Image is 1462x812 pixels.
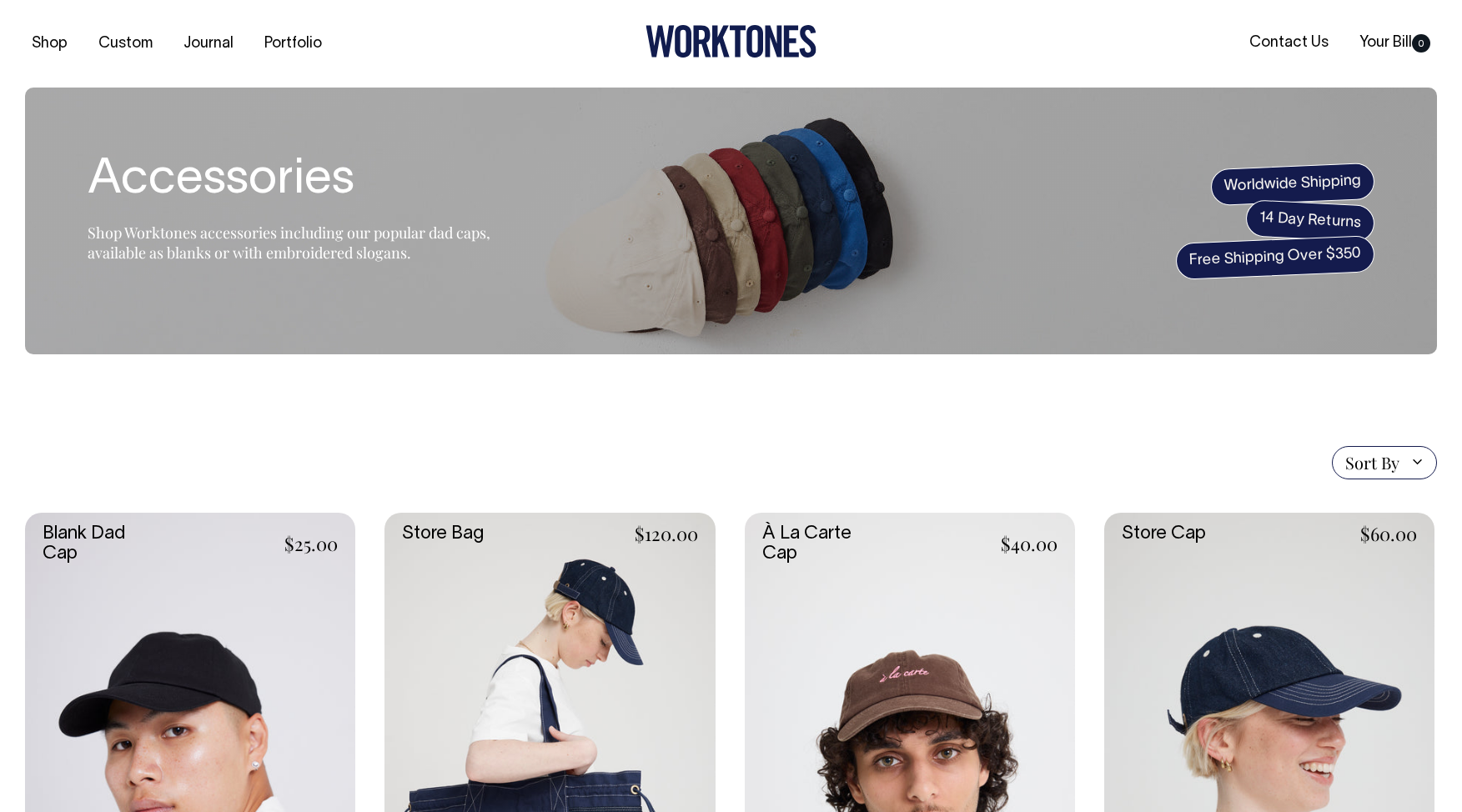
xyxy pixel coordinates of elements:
[1210,163,1375,206] span: Worldwide Shipping
[258,30,329,58] a: Portfolio
[1345,453,1399,473] span: Sort By
[177,30,240,58] a: Journal
[92,30,159,58] a: Custom
[88,154,505,208] h1: Accessories
[1243,29,1335,57] a: Contact Us
[1412,34,1430,53] span: 0
[1175,235,1375,280] span: Free Shipping Over $350
[1245,199,1375,243] span: 14 Day Returns
[1353,29,1437,57] a: Your Bill0
[25,30,74,58] a: Shop
[88,223,490,263] span: Shop Worktones accessories including our popular dad caps, available as blanks or with embroidere...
